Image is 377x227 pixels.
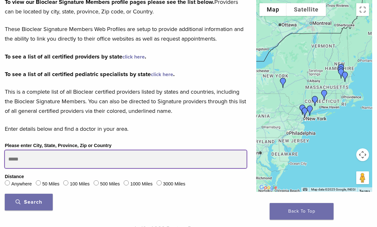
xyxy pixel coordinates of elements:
[295,102,310,117] div: Dr. Alejandra Sanchez
[122,54,145,60] a: click here
[130,181,153,188] label: 1000 Miles
[5,71,175,78] strong: To see a list of all certified pediatric specialists by state .
[5,173,24,180] legend: Distance
[275,75,291,90] div: Dr. Michelle Gifford
[356,171,369,184] button: Drag Pegman onto the map to open Street View
[258,184,279,192] a: Open this area in Google Maps (opens a new window)
[359,189,370,193] a: Terms (opens in new tab)
[297,105,312,120] div: Dr. Julie Hassid
[70,181,90,188] label: 100 Miles
[302,103,318,118] div: Dr. Chitvan Gupta
[311,188,356,191] span: Map data ©2025 Google, INEGI
[5,24,247,43] p: These Bioclear Signature Members Web Profiles are setup to provide additional information and the...
[151,71,173,78] a: click here
[5,194,53,210] button: Search
[356,3,369,16] button: Toggle fullscreen view
[5,124,247,134] p: Enter details below and find a doctor in your area.
[333,64,349,79] div: Dr. Silvia Huang-Yue
[334,66,349,81] div: Dr. David Yue and Dr. Silvia Huang-Yue
[337,69,353,84] div: Dr. Svetlana Gomer
[42,181,59,188] label: 50 Miles
[16,199,42,205] span: Search
[11,181,32,188] label: Anywhere
[5,53,146,60] strong: To see a list of all certified providers by state .
[307,93,323,109] div: Dr. Ratna Vedullapalli
[259,3,287,16] button: Show street map
[287,3,326,16] button: Show satellite imagery
[334,61,349,77] div: Dr. David Yue
[303,187,307,192] button: Keyboard shortcuts
[317,87,332,103] div: Dr. Julia Karpman
[5,87,247,116] p: This is a complete list of all Bioclear certified providers listed by states and countries, inclu...
[163,181,185,188] label: 3000 Miles
[258,184,279,192] img: Google
[270,203,334,220] a: Back To Top
[100,181,120,188] label: 500 Miles
[5,142,112,149] label: Please enter City, State, Province, Zip or Country
[356,148,369,161] button: Map camera controls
